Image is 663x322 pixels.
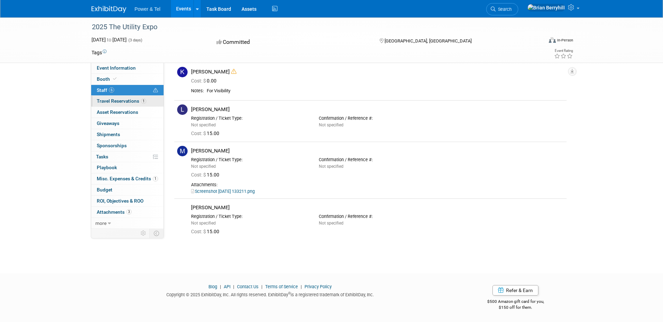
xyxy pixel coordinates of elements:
[319,214,436,219] div: Confirmation / Reference #:
[191,78,219,84] span: 0.00
[89,21,532,33] div: 2025 The Utility Expo
[191,221,216,226] span: Not specified
[126,209,132,214] span: 3
[92,6,126,13] img: ExhibitDay
[92,37,127,42] span: [DATE] [DATE]
[288,291,291,295] sup: ®
[319,157,436,163] div: Confirmation / Reference #:
[319,123,344,127] span: Not specified
[191,164,216,169] span: Not specified
[106,37,112,42] span: to
[237,284,259,289] a: Contact Us
[97,209,132,215] span: Attachments
[92,49,106,56] td: Tags
[260,284,264,289] span: |
[502,36,574,47] div: Event Format
[91,162,164,173] a: Playbook
[231,69,236,74] i: Double-book Warning!
[549,37,556,43] img: Format-Inperson.png
[385,38,472,44] span: [GEOGRAPHIC_DATA], [GEOGRAPHIC_DATA]
[459,294,572,310] div: $500 Amazon gift card for you,
[97,165,117,170] span: Playbook
[91,151,164,162] a: Tasks
[149,229,164,238] td: Toggle Event Tabs
[137,229,150,238] td: Personalize Event Tab Strip
[492,285,538,296] a: Refer & Earn
[305,284,332,289] a: Privacy Policy
[97,198,143,204] span: ROI, Objectives & ROO
[554,49,573,53] div: Event Rating
[91,118,164,129] a: Giveaways
[97,65,136,71] span: Event Information
[319,116,436,121] div: Confirmation / Reference #:
[91,140,164,151] a: Sponsorships
[191,78,207,84] span: Cost: $
[191,172,222,178] span: 15.00
[91,196,164,206] a: ROI, Objectives & ROO
[191,106,564,113] div: [PERSON_NAME]
[177,146,188,156] img: M.jpg
[207,88,564,94] div: For Visibility
[557,38,573,43] div: In-Person
[153,87,158,94] span: Potential Scheduling Conflict -- at least one attendee is tagged in another overlapping event.
[92,290,449,298] div: Copyright © 2025 ExhibitDay, Inc. All rights reserved. ExhibitDay is a registered trademark of Ex...
[319,164,344,169] span: Not specified
[218,284,223,289] span: |
[97,87,114,93] span: Staff
[109,87,114,93] span: 6
[97,109,138,115] span: Asset Reservations
[135,6,160,12] span: Power & Tel
[224,284,230,289] a: API
[96,154,108,159] span: Tasks
[91,173,164,184] a: Misc. Expenses & Credits1
[91,63,164,73] a: Event Information
[95,220,106,226] span: more
[191,116,308,121] div: Registration / Ticket Type:
[319,221,344,226] span: Not specified
[191,88,204,94] div: Notes:
[153,176,158,181] span: 1
[527,4,565,11] img: Brian Berryhill
[97,176,158,181] span: Misc. Expenses & Credits
[191,131,207,136] span: Cost: $
[97,143,127,148] span: Sponsorships
[91,129,164,140] a: Shipments
[208,284,217,289] a: Blog
[97,187,112,193] span: Budget
[97,132,120,137] span: Shipments
[91,207,164,218] a: Attachments3
[91,184,164,195] a: Budget
[265,284,298,289] a: Terms of Service
[91,107,164,118] a: Asset Reservations
[191,214,308,219] div: Registration / Ticket Type:
[191,204,564,211] div: [PERSON_NAME]
[191,131,222,136] span: 15.00
[128,38,142,42] span: (3 days)
[91,85,164,96] a: Staff6
[177,67,188,77] img: K.jpg
[91,218,164,229] a: more
[191,182,564,188] div: Attachments:
[113,77,117,81] i: Booth reservation complete
[191,189,255,194] a: Screenshot [DATE] 133211.png
[191,123,216,127] span: Not specified
[97,76,118,82] span: Booth
[141,99,146,104] span: 1
[91,74,164,85] a: Booth
[191,229,207,234] span: Cost: $
[91,96,164,107] a: Travel Reservations1
[299,284,303,289] span: |
[177,104,188,115] img: L.jpg
[191,229,222,234] span: 15.00
[459,305,572,311] div: $150 off for them.
[231,284,236,289] span: |
[191,157,308,163] div: Registration / Ticket Type:
[496,7,512,12] span: Search
[97,120,119,126] span: Giveaways
[191,69,564,75] div: [PERSON_NAME]
[97,98,146,104] span: Travel Reservations
[486,3,518,15] a: Search
[191,172,207,178] span: Cost: $
[214,36,368,48] div: Committed
[191,148,564,154] div: [PERSON_NAME]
